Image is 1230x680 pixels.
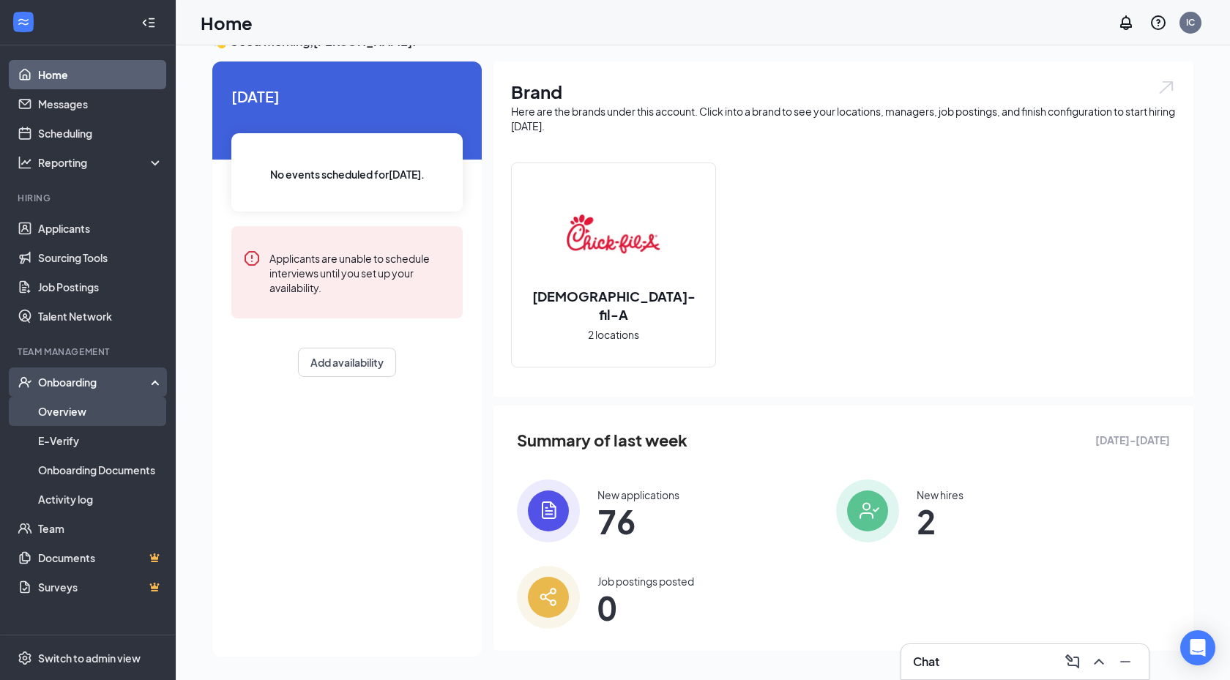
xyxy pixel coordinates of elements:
[141,15,156,30] svg: Collapse
[38,572,163,602] a: SurveysCrown
[16,15,31,29] svg: WorkstreamLogo
[38,60,163,89] a: Home
[1061,650,1084,673] button: ComposeMessage
[18,345,160,358] div: Team Management
[38,426,163,455] a: E-Verify
[201,10,253,35] h1: Home
[18,155,32,170] svg: Analysis
[269,250,451,295] div: Applicants are unable to schedule interviews until you set up your availability.
[18,192,160,204] div: Hiring
[38,155,164,170] div: Reporting
[517,427,687,453] span: Summary of last week
[511,104,1176,133] div: Here are the brands under this account. Click into a brand to see your locations, managers, job p...
[1117,653,1134,670] svg: Minimize
[567,187,660,281] img: Chick-fil-A
[38,214,163,243] a: Applicants
[917,487,963,502] div: New hires
[38,302,163,331] a: Talent Network
[18,651,32,665] svg: Settings
[1186,16,1195,29] div: IC
[38,243,163,272] a: Sourcing Tools
[597,508,679,534] span: 76
[38,455,163,485] a: Onboarding Documents
[38,375,151,389] div: Onboarding
[18,375,32,389] svg: UserCheck
[517,479,580,542] img: icon
[38,651,141,665] div: Switch to admin view
[38,543,163,572] a: DocumentsCrown
[231,85,463,108] span: [DATE]
[517,566,580,629] img: icon
[1157,79,1176,96] img: open.6027fd2a22e1237b5b06.svg
[1087,650,1111,673] button: ChevronUp
[270,166,425,182] span: No events scheduled for [DATE] .
[1149,14,1167,31] svg: QuestionInfo
[1114,650,1137,673] button: Minimize
[1117,14,1135,31] svg: Notifications
[512,287,715,324] h2: [DEMOGRAPHIC_DATA]-fil-A
[917,508,963,534] span: 2
[38,397,163,426] a: Overview
[38,272,163,302] a: Job Postings
[913,654,939,670] h3: Chat
[1090,653,1108,670] svg: ChevronUp
[38,89,163,119] a: Messages
[1064,653,1081,670] svg: ComposeMessage
[298,348,396,377] button: Add availability
[588,326,639,343] span: 2 locations
[38,514,163,543] a: Team
[1095,432,1170,448] span: [DATE] - [DATE]
[38,485,163,514] a: Activity log
[597,487,679,502] div: New applications
[597,574,694,589] div: Job postings posted
[243,250,261,267] svg: Error
[1180,630,1215,665] div: Open Intercom Messenger
[597,594,694,621] span: 0
[836,479,899,542] img: icon
[511,79,1176,104] h1: Brand
[38,119,163,148] a: Scheduling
